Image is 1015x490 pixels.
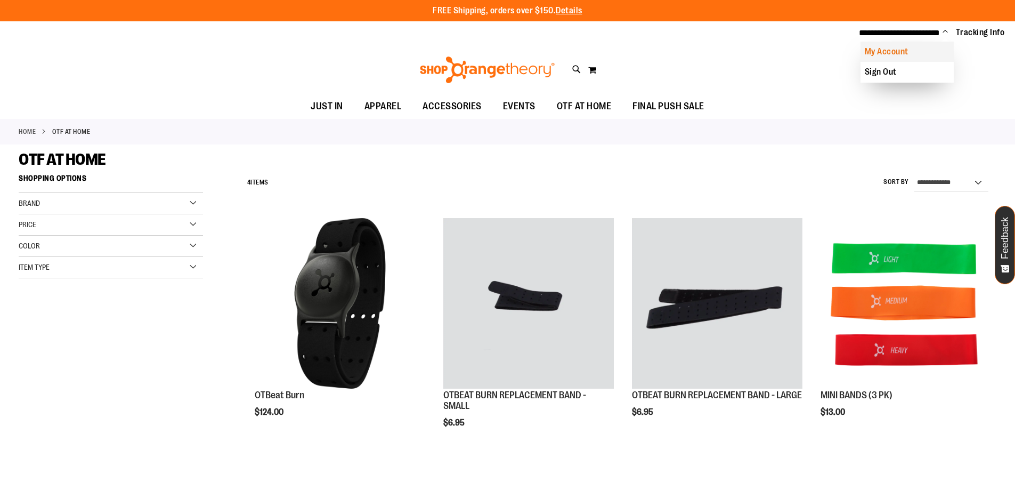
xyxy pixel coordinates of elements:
[860,42,954,62] a: My Account
[627,213,808,444] div: product
[632,218,802,390] a: OTBEAT BURN REPLACEMENT BAND - LARGE
[443,390,586,411] a: OTBEAT BURN REPLACEMENT BAND - SMALL
[247,179,251,186] span: 4
[433,5,582,17] p: FREE Shipping, orders over $150.
[52,127,91,136] strong: OTF AT HOME
[354,94,412,119] a: APPAREL
[821,218,991,390] a: MINI BANDS (3 PK)
[632,218,802,389] img: OTBEAT BURN REPLACEMENT BAND - LARGE
[255,218,425,390] a: Main view of OTBeat Burn 6.0-C
[19,242,40,250] span: Color
[632,94,704,118] span: FINAL PUSH SALE
[821,218,991,389] img: MINI BANDS (3 PK)
[557,94,612,118] span: OTF AT HOME
[247,174,269,191] h2: Items
[860,62,954,82] a: Sign Out
[821,390,892,400] a: MINI BANDS (3 PK)
[815,213,996,444] div: product
[883,178,909,187] label: Sort By
[956,27,1005,38] a: Tracking Info
[622,94,715,119] a: FINAL PUSH SALE
[19,199,40,207] span: Brand
[311,94,343,118] span: JUST IN
[255,407,285,417] span: $124.00
[255,218,425,389] img: Main view of OTBeat Burn 6.0-C
[19,150,106,168] span: OTF AT HOME
[19,169,203,193] strong: Shopping Options
[503,94,535,118] span: EVENTS
[632,407,655,417] span: $6.95
[443,218,614,390] a: OTBEAT BURN REPLACEMENT BAND - SMALL
[423,94,482,118] span: ACCESSORIES
[249,213,431,444] div: product
[300,94,354,119] a: JUST IN
[443,218,614,389] img: OTBEAT BURN REPLACEMENT BAND - SMALL
[418,57,556,83] img: Shop Orangetheory
[438,213,619,454] div: product
[492,94,546,119] a: EVENTS
[995,206,1015,284] button: Feedback - Show survey
[19,127,36,136] a: Home
[412,94,492,119] a: ACCESSORIES
[19,220,36,229] span: Price
[1000,217,1010,259] span: Feedback
[943,27,948,38] button: Account menu
[443,418,466,428] span: $6.95
[19,263,50,271] span: Item Type
[255,390,304,400] a: OTBeat Burn
[632,390,802,400] a: OTBEAT BURN REPLACEMENT BAND - LARGE
[364,94,402,118] span: APPAREL
[556,6,582,15] a: Details
[821,407,847,417] span: $13.00
[546,94,622,118] a: OTF AT HOME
